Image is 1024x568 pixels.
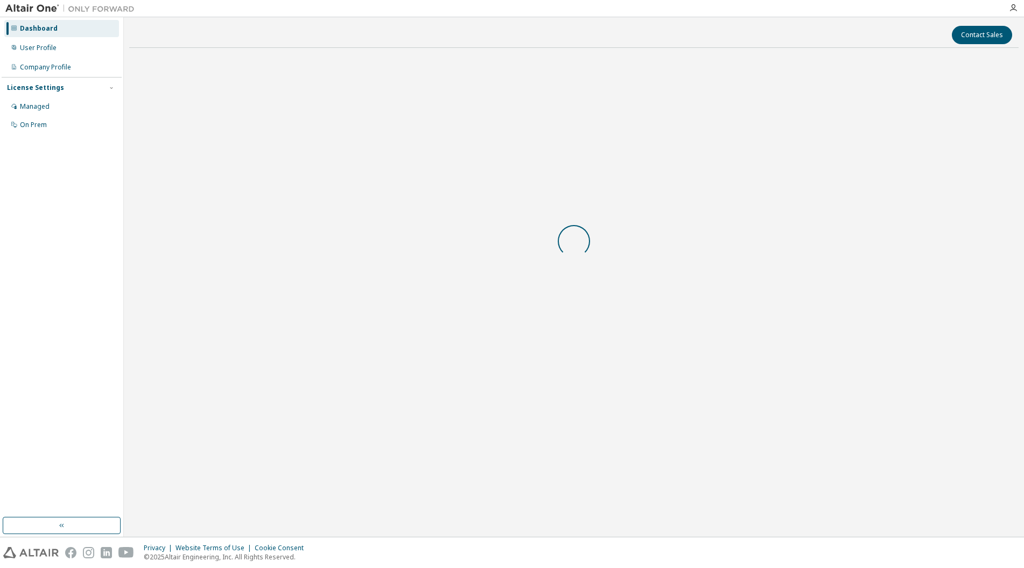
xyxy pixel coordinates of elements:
p: © 2025 Altair Engineering, Inc. All Rights Reserved. [144,552,310,562]
div: Website Terms of Use [176,544,255,552]
img: Altair One [5,3,140,14]
div: Managed [20,102,50,111]
img: facebook.svg [65,547,76,558]
div: On Prem [20,121,47,129]
img: linkedin.svg [101,547,112,558]
img: altair_logo.svg [3,547,59,558]
img: youtube.svg [118,547,134,558]
button: Contact Sales [952,26,1012,44]
div: Company Profile [20,63,71,72]
div: Privacy [144,544,176,552]
div: License Settings [7,83,64,92]
div: User Profile [20,44,57,52]
div: Cookie Consent [255,544,310,552]
img: instagram.svg [83,547,94,558]
div: Dashboard [20,24,58,33]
